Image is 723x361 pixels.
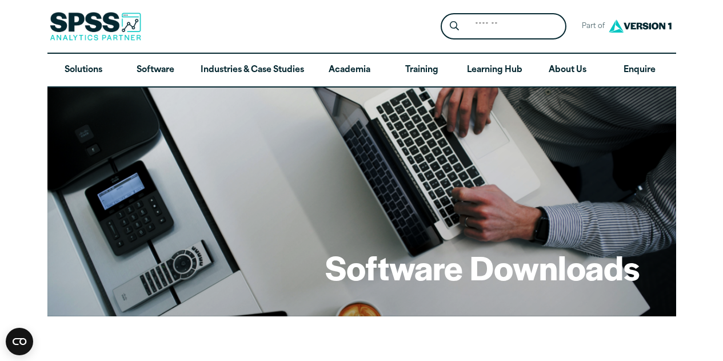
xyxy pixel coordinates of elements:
[604,54,676,87] a: Enquire
[444,16,465,37] button: Search magnifying glass icon
[450,21,459,31] svg: Search magnifying glass icon
[576,18,606,35] span: Part of
[47,54,676,87] nav: Desktop version of site main menu
[441,13,566,40] form: Site Header Search Form
[47,54,119,87] a: Solutions
[606,15,674,37] img: Version1 Logo
[313,54,385,87] a: Academia
[458,54,532,87] a: Learning Hub
[50,12,141,41] img: SPSS Analytics Partner
[385,54,457,87] a: Training
[532,54,604,87] a: About Us
[119,54,191,87] a: Software
[6,328,33,355] button: Open CMP widget
[191,54,313,87] a: Industries & Case Studies
[325,245,640,289] h1: Software Downloads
